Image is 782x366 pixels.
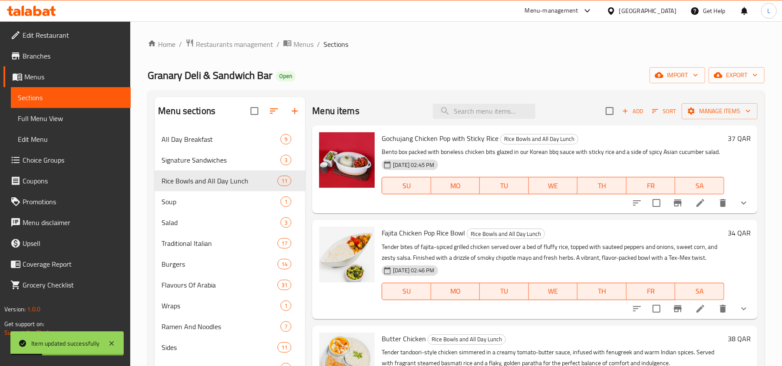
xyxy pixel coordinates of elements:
div: items [280,155,291,165]
h6: 37 QAR [728,132,751,144]
span: 14 [278,260,291,268]
span: Grocery Checklist [23,280,124,290]
div: items [277,280,291,290]
span: Branches [23,51,124,61]
a: Edit menu item [695,304,706,314]
div: Traditional Italian17 [155,233,305,254]
span: FR [630,180,672,192]
span: Coupons [23,176,124,186]
span: export [716,70,758,81]
li: / [179,39,182,49]
div: Rice Bowls and All Day Lunch [467,229,545,239]
span: [DATE] 02:45 PM [389,161,438,169]
a: Sections [11,87,131,108]
div: items [277,342,291,353]
div: Salad3 [155,212,305,233]
span: 1 [281,302,291,310]
div: items [277,176,291,186]
div: items [280,196,291,207]
div: Rice Bowls and All Day Lunch11 [155,170,305,191]
span: 17 [278,239,291,248]
span: Promotions [23,196,124,207]
button: export [709,67,765,83]
span: Edit Menu [18,134,124,144]
span: Salad [162,217,280,228]
h2: Menu sections [158,105,215,118]
span: Rice Bowls and All Day Lunch [467,229,544,239]
span: WE [532,285,574,297]
span: Add item [619,105,647,118]
p: Tender bites of fajita-spiced grilled chicken served over a bed of fluffy rice, topped with saute... [382,242,724,263]
span: Edit Restaurant [23,30,124,40]
a: Promotions [3,191,131,212]
span: Upsell [23,238,124,248]
a: Coverage Report [3,254,131,274]
a: Coupons [3,170,131,191]
span: [DATE] 02:46 PM [389,266,438,274]
img: Gochujang Chicken Pop with Sticky Rice [319,132,375,188]
a: Branches [3,46,131,66]
button: WE [529,283,578,300]
span: ⁠Granary Deli & Sandwich Bar [148,65,272,85]
button: SU [382,283,431,300]
button: Add section [284,101,305,121]
span: Select section [601,102,619,120]
button: SA [675,283,724,300]
button: MO [431,177,480,194]
span: Choice Groups [23,155,124,165]
img: Fajita Chicken Pop Rice Bowl [319,227,375,282]
span: Rice Bowls and All Day Lunch [501,134,578,144]
span: Version: [4,304,26,315]
span: 9 [281,135,291,144]
span: Burgers [162,259,277,269]
span: SA [679,285,721,297]
span: Rice Bowls and All Day Lunch [162,176,277,186]
svg: Show Choices [739,304,749,314]
a: Support.OpsPlatform [4,327,59,338]
span: TH [581,180,623,192]
span: WE [532,180,574,192]
span: Sort sections [264,101,284,121]
span: All Day Breakfast [162,134,280,144]
div: Traditional Italian [162,238,277,248]
span: Menus [24,72,124,82]
a: Upsell [3,233,131,254]
a: Grocery Checklist [3,274,131,295]
span: Wraps [162,301,280,311]
span: Sort items [647,105,682,118]
button: SA [675,177,724,194]
h6: 38 QAR [728,333,751,345]
button: Manage items [682,103,758,119]
span: Signature Sandwiches [162,155,280,165]
div: Soup [162,196,280,207]
button: sort-choices [627,193,647,213]
div: items [280,134,291,144]
a: Home [148,39,175,49]
div: Item updated successfully [31,339,99,348]
span: Menu disclaimer [23,217,124,228]
button: TH [577,177,627,194]
button: delete [713,298,733,319]
div: items [280,301,291,311]
button: import [650,67,705,83]
a: Menus [3,66,131,87]
span: Open [276,72,296,80]
div: Open [276,71,296,82]
button: MO [431,283,480,300]
button: Branch-specific-item [667,298,688,319]
span: Menus [294,39,313,49]
li: / [277,39,280,49]
button: TU [480,177,529,194]
span: Restaurants management [196,39,273,49]
button: TU [480,283,529,300]
span: Rice Bowls and All Day Lunch [428,334,505,344]
span: Sides [162,342,277,353]
input: search [433,104,535,119]
div: items [277,259,291,269]
span: Flavours Of Arabia [162,280,277,290]
h6: 34 QAR [728,227,751,239]
div: Burgers14 [155,254,305,274]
